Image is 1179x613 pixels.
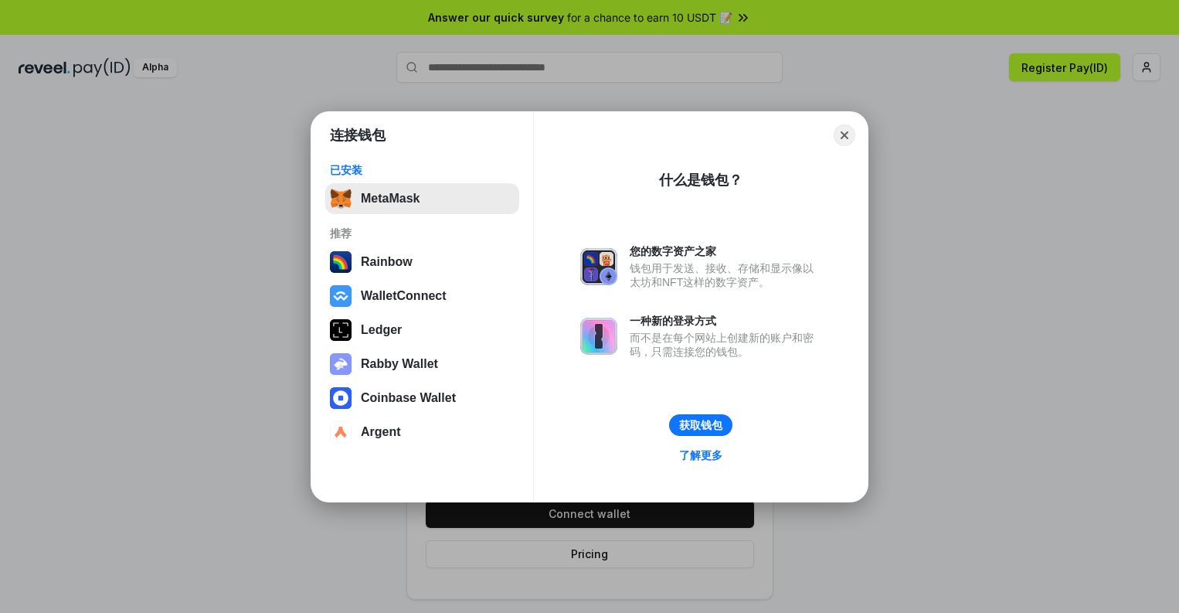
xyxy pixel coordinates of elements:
div: 而不是在每个网站上创建新的账户和密码，只需连接您的钱包。 [630,331,821,359]
img: svg+xml,%3Csvg%20fill%3D%22none%22%20height%3D%2233%22%20viewBox%3D%220%200%2035%2033%22%20width%... [330,188,352,209]
div: WalletConnect [361,289,447,303]
div: 已安装 [330,163,515,177]
button: Ledger [325,315,519,346]
div: Argent [361,425,401,439]
img: svg+xml,%3Csvg%20xmlns%3D%22http%3A%2F%2Fwww.w3.org%2F2000%2Fsvg%22%20width%3D%2228%22%20height%3... [330,319,352,341]
div: 了解更多 [679,448,722,462]
button: Rainbow [325,247,519,278]
button: Argent [325,417,519,448]
img: svg+xml,%3Csvg%20xmlns%3D%22http%3A%2F%2Fwww.w3.org%2F2000%2Fsvg%22%20fill%3D%22none%22%20viewBox... [580,248,617,285]
div: 您的数字资产之家 [630,244,821,258]
div: 钱包用于发送、接收、存储和显示像以太坊和NFT这样的数字资产。 [630,261,821,289]
div: 推荐 [330,226,515,240]
button: Coinbase Wallet [325,383,519,414]
div: Rainbow [361,255,413,269]
img: svg+xml,%3Csvg%20width%3D%22120%22%20height%3D%22120%22%20viewBox%3D%220%200%20120%20120%22%20fil... [330,251,352,273]
button: Close [834,124,855,146]
img: svg+xml,%3Csvg%20xmlns%3D%22http%3A%2F%2Fwww.w3.org%2F2000%2Fsvg%22%20fill%3D%22none%22%20viewBox... [580,318,617,355]
div: 什么是钱包？ [659,171,742,189]
div: Coinbase Wallet [361,391,456,405]
button: 获取钱包 [669,414,732,436]
button: MetaMask [325,183,519,214]
button: Rabby Wallet [325,349,519,380]
div: 获取钱包 [679,418,722,432]
button: WalletConnect [325,281,519,312]
img: svg+xml,%3Csvg%20width%3D%2228%22%20height%3D%2228%22%20viewBox%3D%220%200%2028%2028%22%20fill%3D... [330,387,352,409]
div: 一种新的登录方式 [630,314,821,328]
img: svg+xml,%3Csvg%20width%3D%2228%22%20height%3D%2228%22%20viewBox%3D%220%200%2028%2028%22%20fill%3D... [330,285,352,307]
div: Ledger [361,323,402,337]
div: Rabby Wallet [361,357,438,371]
img: svg+xml,%3Csvg%20width%3D%2228%22%20height%3D%2228%22%20viewBox%3D%220%200%2028%2028%22%20fill%3D... [330,421,352,443]
img: svg+xml,%3Csvg%20xmlns%3D%22http%3A%2F%2Fwww.w3.org%2F2000%2Fsvg%22%20fill%3D%22none%22%20viewBox... [330,353,352,375]
h1: 连接钱包 [330,126,386,145]
div: MetaMask [361,192,420,206]
a: 了解更多 [670,445,732,465]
